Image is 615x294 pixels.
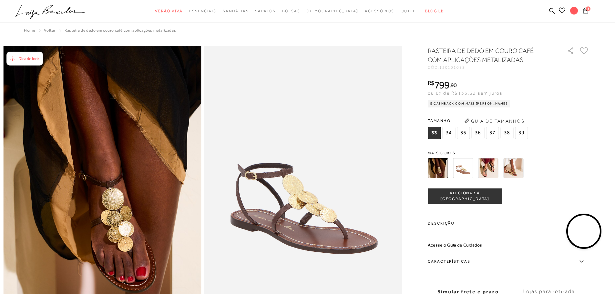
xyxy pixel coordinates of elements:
img: RASTEIRA DE DEDO EM COURO CAFÉ COM APLICAÇÕES METALIZADAS [428,158,448,178]
span: ou 6x de R$133,32 sem juros [428,90,502,96]
span: Acessórios [365,9,394,13]
a: BLOG LB [425,5,444,17]
span: 39 [515,127,528,139]
a: noSubCategoriesText [155,5,183,17]
span: RASTEIRA DE DEDO EM COURO CAFÉ COM APLICAÇÕES METALIZADAS [65,28,176,33]
span: 130101022 [439,65,465,70]
button: Guia de Tamanhos [462,116,527,126]
img: RASTEIRA DE DEDO EM COURO PRETO COM APLICAÇÕES METALIZADAS [478,158,498,178]
button: 3 [581,7,590,16]
span: 38 [500,127,513,139]
a: noSubCategoriesText [223,5,249,17]
label: Características [428,252,589,271]
a: Home [24,28,35,33]
span: 36 [471,127,484,139]
a: Voltar [44,28,56,33]
span: Verão Viva [155,9,183,13]
span: 799 [434,79,449,91]
span: 37 [486,127,499,139]
span: Tamanho [428,116,529,126]
span: Bolsas [282,9,300,13]
span: Dica de look [18,56,39,61]
span: BLOG LB [425,9,444,13]
i: R$ [428,80,434,86]
span: Sandálias [223,9,249,13]
span: 35 [457,127,470,139]
label: Descrição [428,214,589,233]
button: l [567,6,581,16]
span: [DEMOGRAPHIC_DATA] [306,9,358,13]
span: l [570,7,578,15]
span: Sapatos [255,9,275,13]
a: Acesse o Guia de Cuidados [428,242,482,248]
a: noSubCategoriesText [189,5,216,17]
a: noSubCategoriesText [365,5,394,17]
a: noSubCategoriesText [282,5,300,17]
a: noSubCategoriesText [255,5,275,17]
img: RASTEIRA DE DEDO EM COURO CARAMELO COM APLICAÇÕES METALIZADAS [453,158,473,178]
span: Mais cores [428,151,589,155]
span: 33 [428,127,441,139]
button: ADICIONAR À [GEOGRAPHIC_DATA] [428,188,502,204]
a: noSubCategoriesText [306,5,358,17]
div: CÓD: [428,66,557,69]
span: Essenciais [189,9,216,13]
span: 3 [586,6,590,11]
span: ADICIONAR À [GEOGRAPHIC_DATA] [428,190,502,202]
i: , [449,82,457,88]
a: noSubCategoriesText [401,5,419,17]
div: Cashback com Mais [PERSON_NAME] [428,100,510,107]
img: RASTEIRA DE DEDO METALIZADA OURO COM APLICAÇÕES METALIZADAS [503,158,523,178]
span: 90 [451,82,457,88]
span: Outlet [401,9,419,13]
h1: RASTEIRA DE DEDO EM COURO CAFÉ COM APLICAÇÕES METALIZADAS [428,46,549,64]
span: 34 [442,127,455,139]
